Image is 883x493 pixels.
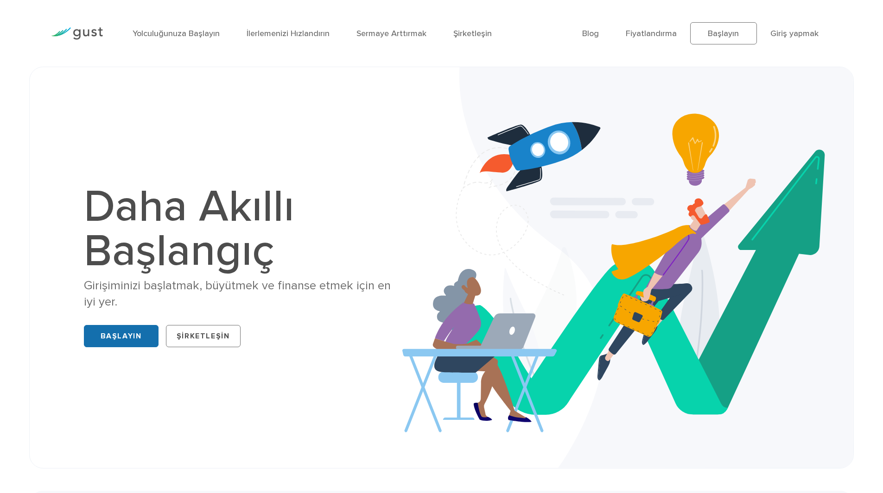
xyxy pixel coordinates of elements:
[402,67,854,468] img: Startup Smarter Hero
[626,29,677,38] a: Fiyatlandırma
[708,29,739,38] font: Başlayın
[247,29,330,38] a: İlerlemenizi Hızlandırın
[177,331,230,341] font: Şirketleşin
[770,29,819,38] a: Giriş yapmak
[84,180,294,277] font: Daha Akıllı Başlangıç
[84,278,391,309] font: Girişiminizi başlatmak, büyütmek ve finanse etmek için en iyi yer.
[356,29,426,38] a: Sermaye Arttırmak
[101,331,142,341] font: Başlayın
[51,27,103,40] img: Gust Logo
[84,325,159,347] a: Başlayın
[690,22,757,44] a: Başlayın
[582,29,599,38] a: Blog
[453,29,492,38] a: Şirketleşin
[133,29,220,38] a: Yolculuğunuza Başlayın
[166,325,241,347] a: Şirketleşin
